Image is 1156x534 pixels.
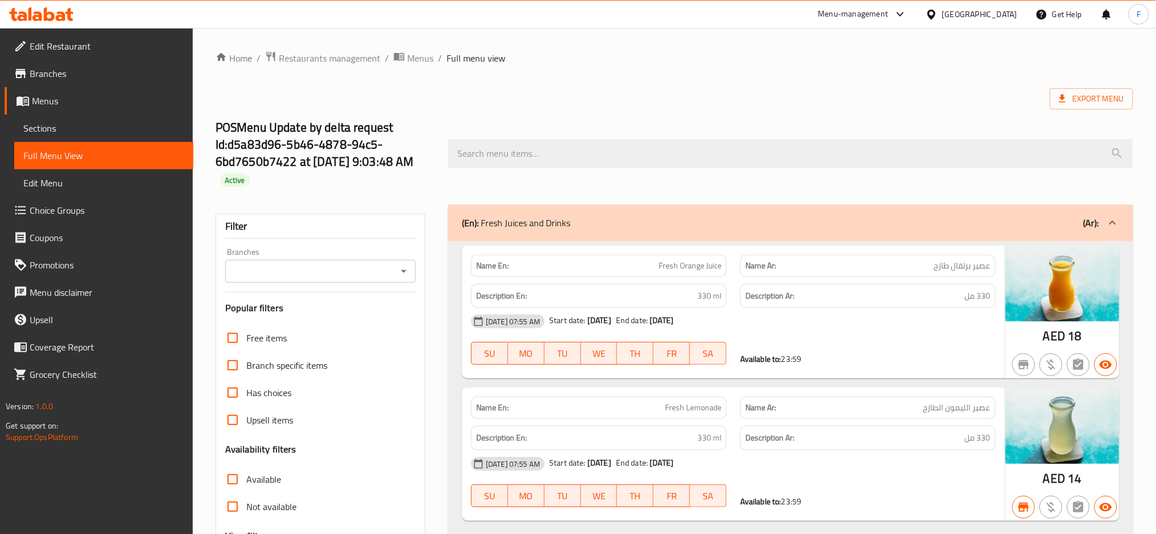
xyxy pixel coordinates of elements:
b: [DATE] [650,455,674,470]
span: FR [658,488,686,504]
span: TH [622,488,649,504]
input: search [448,139,1133,168]
button: MO [508,484,545,507]
span: Coverage Report [30,340,184,354]
span: 18 [1068,325,1082,347]
span: Full Menu View [23,149,184,162]
span: F [1137,8,1141,21]
button: TU [545,342,581,365]
a: Edit Menu [14,169,193,197]
span: End date: [616,455,648,470]
span: عصير الليمون الطازج [923,402,991,414]
span: [DATE] 07:55 AM [481,316,545,327]
a: Coupons [5,224,193,251]
span: FR [658,345,686,362]
a: Branches [5,60,193,87]
button: SU [471,342,508,365]
span: MO [513,488,540,504]
a: Sections [14,115,193,142]
button: Available [1094,353,1117,376]
strong: Description Ar: [745,431,794,445]
strong: Name En: [476,260,509,272]
span: Fresh Lemonade [665,402,721,414]
button: Not has choices [1067,496,1090,519]
span: Start date: [549,455,586,470]
span: Start date: [549,313,586,328]
span: Menus [407,51,433,65]
span: Grocery Checklist [30,368,184,381]
button: TU [545,484,581,507]
button: Available [1094,496,1117,519]
span: Sections [23,121,184,135]
span: Edit Menu [23,176,184,190]
span: Branch specific items [246,358,327,372]
button: TH [617,342,654,365]
strong: Description Ar: [745,289,794,303]
span: 23:59 [781,352,802,366]
span: Active [220,175,250,186]
span: 1.0.0 [35,399,53,414]
span: WE [586,345,613,362]
b: [DATE] [587,313,611,328]
span: Coupons [30,231,184,244]
span: Version: [6,399,34,414]
a: Home [216,51,252,65]
span: عصير برتقال طازج [934,260,991,272]
button: Purchased item [1040,353,1062,376]
span: [DATE] 07:55 AM [481,459,545,470]
span: SA [695,345,722,362]
span: Choice Groups [30,203,184,217]
span: Branches [30,67,184,80]
span: AED [1043,325,1065,347]
div: Active [220,173,250,187]
a: Menus [5,87,193,115]
span: Promotions [30,258,184,272]
span: Export Menu [1059,92,1124,106]
li: / [385,51,389,65]
button: WE [581,484,618,507]
span: 330 مل [965,289,991,303]
button: FR [654,484,690,507]
strong: Available to: [740,494,781,509]
a: Edit Restaurant [5,32,193,60]
button: Not has choices [1067,353,1090,376]
span: Restaurants management [279,51,380,65]
span: SU [476,345,504,362]
h3: Popular filters [225,301,416,315]
span: Fresh Orange Juice [659,260,721,272]
span: Menus [32,94,184,108]
a: Upsell [5,306,193,333]
div: (En): Fresh Juices and Drinks(Ar): [448,205,1133,241]
span: TH [622,345,649,362]
a: Menu disclaimer [5,279,193,306]
strong: Description En: [476,289,527,303]
span: MO [513,345,540,362]
img: 8B1790548C8ED22FA47FA357A6C7B7B6 [1005,246,1120,321]
button: TH [617,484,654,507]
span: Not available [246,500,297,513]
span: Upsell items [246,413,293,427]
span: 330 مل [965,431,991,445]
a: Full Menu View [14,142,193,169]
strong: Description En: [476,431,527,445]
button: Not branch specific item [1012,353,1035,376]
span: Menu disclaimer [30,286,184,299]
li: / [438,51,442,65]
nav: breadcrumb [216,51,1133,66]
a: Coverage Report [5,333,193,361]
span: Upsell [30,313,184,327]
span: TU [549,488,577,504]
button: WE [581,342,618,365]
a: Choice Groups [5,197,193,224]
span: Has choices [246,386,291,400]
span: 330 ml [697,431,721,445]
button: MO [508,342,545,365]
span: Available [246,472,281,486]
span: 14 [1068,467,1082,490]
strong: Name Ar: [745,260,776,272]
span: End date: [616,313,648,328]
b: [DATE] [650,313,674,328]
b: (Ar): [1084,214,1099,231]
span: Full menu view [447,51,505,65]
a: Restaurants management [265,51,380,66]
